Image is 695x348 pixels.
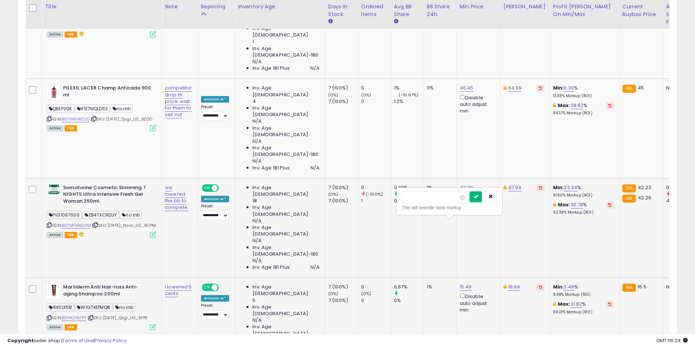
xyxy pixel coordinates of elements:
a: 19.99 [508,283,520,291]
span: N/A [252,58,261,65]
div: Ordered Items [361,3,388,18]
span: Inv. Age [DEMOGRAPHIC_DATA]-180: [252,145,319,158]
a: 42.20 [460,184,473,191]
span: 1 [252,38,254,45]
span: N/A [252,257,261,264]
small: (0%) [328,191,339,197]
div: 1% [427,284,451,290]
span: FBA [65,31,77,38]
div: 0% [394,198,424,204]
span: | SKU: [DATE]_Qogi_US_5FPF [88,315,148,321]
b: Max: [558,301,571,307]
div: 0 [361,297,391,304]
div: ASIN: [47,85,156,130]
span: Inv. Age [DEMOGRAPHIC_DATA]: [252,304,319,317]
div: Preset: [201,104,229,121]
div: 1% [394,85,424,91]
small: (0%) [361,291,371,297]
b: Max: [558,201,571,208]
div: 7 (100%) [328,184,358,191]
div: Disable auto adjust min [460,292,495,313]
div: 7 (100%) [328,284,358,290]
span: 5 [252,297,255,304]
div: 0.67% [394,284,424,290]
div: % [553,202,614,215]
div: N/A [666,284,690,290]
a: 21.82 [571,301,582,308]
span: ON [202,284,212,291]
div: 7 (100%) [328,198,358,204]
div: [PERSON_NAME] [503,3,547,11]
p: 61.60% Markup (ROI) [553,193,614,198]
small: (-16.67%) [399,92,418,98]
div: 1 [361,198,391,204]
span: N/A [252,237,261,244]
a: 28.82 [571,102,584,109]
span: ON [202,185,212,191]
span: All listings currently available for purchase on Amazon [47,232,63,238]
small: (0%) [328,92,339,98]
div: 1.2% [394,98,424,105]
span: QBEP2GE [47,104,74,113]
small: FBA [622,195,636,203]
div: 0.33% [394,184,424,191]
img: 31OgvlARKaL._SL40_.jpg [47,85,61,99]
span: OFF [217,284,229,291]
a: 64.99 [508,84,522,92]
p: 92.38% Markup (ROI) [553,210,614,215]
span: | SKU: [DATE]_Qogi_US_BZDD [90,116,152,122]
div: % [553,301,614,314]
a: we lowered the bb to compete. [165,184,189,211]
small: FBA [622,284,636,292]
div: Avg BB Share [394,3,421,18]
small: Avg BB Share. [394,18,398,25]
small: (0%) [361,92,371,98]
span: N/A [252,118,261,125]
i: Revert to store-level Max Markup [608,203,611,207]
div: Amazon AI * [201,196,229,202]
span: 18 [252,198,257,204]
span: Inv. Age [DEMOGRAPHIC_DATA]-180: [252,45,319,58]
a: 6.39 [564,84,574,92]
span: Inv. Age [DEMOGRAPHIC_DATA]-180: [252,244,319,257]
i: This overrides the store level max markup for this listing [553,302,556,306]
a: 3.46 [564,283,574,291]
div: 7 (100%) [328,297,358,304]
a: 30.78 [571,201,583,209]
div: This will override store markup [402,204,497,211]
b: Somatoline Cosmetic Slimming 7 NIGHTS Ultra Intensive Fresh Gel Woman 250ml [63,184,152,207]
div: 7 (100%) [328,98,358,105]
small: (-100%) [366,191,383,197]
b: Min: [553,84,564,91]
div: Disable auto adjust min [460,93,495,115]
span: Inv. Age 181 Plus: [252,264,291,271]
span: no inb [111,104,133,113]
span: no inb [120,211,142,219]
div: seller snap | | [7,337,127,344]
div: Avg Selling Price [666,3,693,26]
span: Inv. Age [DEMOGRAPHIC_DATA]: [252,25,319,38]
div: Current Buybox Price [622,3,660,18]
b: Min: [553,283,564,290]
div: 1% [427,184,451,191]
span: FBA [65,232,77,238]
span: All listings currently available for purchase on Amazon [47,31,63,38]
a: 47.99 [508,184,521,191]
a: B01M2V5FPF [62,315,86,321]
img: 41FfLh3+xfL._SL40_.jpg [47,184,61,196]
span: 2025-08-16 06:24 GMT [656,337,688,344]
small: FBA [622,85,636,93]
a: B075WVBZDD [62,116,89,122]
span: FBA [65,324,77,330]
div: 0% [394,297,424,304]
span: Inv. Age [DEMOGRAPHIC_DATA]: [252,184,319,198]
span: FBA [65,125,77,131]
span: All listings currently available for purchase on Amazon [47,125,63,131]
span: R1E7MQLD53 [75,104,110,113]
span: Inv. Age [DEMOGRAPHIC_DATA]: [252,204,319,217]
i: Revert to store-level Max Markup [608,302,611,306]
div: 7 (100%) [328,85,358,91]
span: 4 [252,98,256,105]
span: 42.23 [638,184,651,191]
small: (0%) [328,291,339,297]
